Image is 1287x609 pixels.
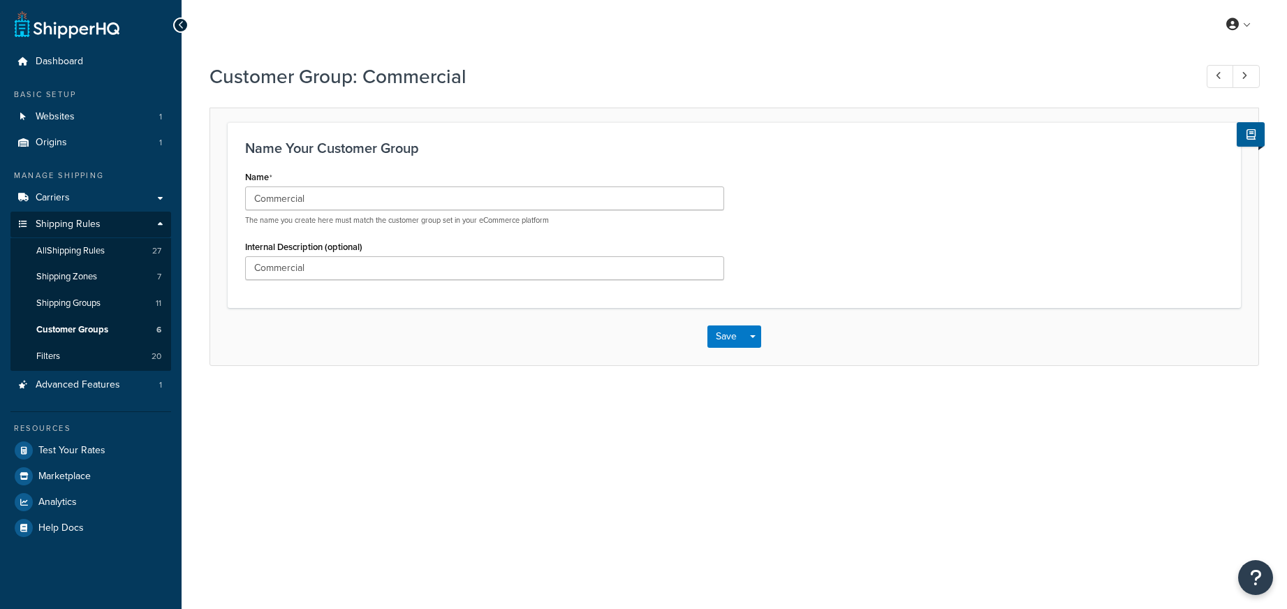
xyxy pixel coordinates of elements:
[10,130,171,156] li: Origins
[10,212,171,237] a: Shipping Rules
[10,89,171,101] div: Basic Setup
[157,271,161,283] span: 7
[10,291,171,316] li: Shipping Groups
[10,490,171,515] a: Analytics
[245,140,1223,156] h3: Name Your Customer Group
[36,192,70,204] span: Carriers
[36,56,83,68] span: Dashboard
[10,423,171,434] div: Resources
[36,324,108,336] span: Customer Groups
[38,497,77,508] span: Analytics
[10,344,171,369] li: Filters
[10,372,171,398] a: Advanced Features1
[10,317,171,343] a: Customer Groups6
[707,325,745,348] button: Save
[36,298,101,309] span: Shipping Groups
[10,104,171,130] a: Websites1
[10,49,171,75] a: Dashboard
[36,137,67,149] span: Origins
[10,130,171,156] a: Origins1
[10,170,171,182] div: Manage Shipping
[245,215,724,226] p: The name you create here must match the customer group set in your eCommerce platform
[36,245,105,257] span: All Shipping Rules
[36,351,60,362] span: Filters
[10,264,171,290] li: Shipping Zones
[10,238,171,264] a: AllShipping Rules27
[1207,65,1234,88] a: Previous Record
[10,344,171,369] a: Filters20
[10,317,171,343] li: Customer Groups
[10,291,171,316] a: Shipping Groups11
[38,471,91,483] span: Marketplace
[38,445,105,457] span: Test Your Rates
[10,185,171,211] a: Carriers
[159,137,162,149] span: 1
[245,242,362,252] label: Internal Description (optional)
[36,219,101,230] span: Shipping Rules
[209,63,1181,90] h1: Customer Group: Commercial
[152,351,161,362] span: 20
[10,104,171,130] li: Websites
[159,379,162,391] span: 1
[10,438,171,463] a: Test Your Rates
[10,464,171,489] a: Marketplace
[10,212,171,371] li: Shipping Rules
[10,372,171,398] li: Advanced Features
[36,271,97,283] span: Shipping Zones
[152,245,161,257] span: 27
[245,172,272,183] label: Name
[156,298,161,309] span: 11
[1233,65,1260,88] a: Next Record
[159,111,162,123] span: 1
[156,324,161,336] span: 6
[10,264,171,290] a: Shipping Zones7
[1238,560,1273,595] button: Open Resource Center
[38,522,84,534] span: Help Docs
[36,111,75,123] span: Websites
[36,379,120,391] span: Advanced Features
[1237,122,1265,147] button: Show Help Docs
[10,515,171,541] a: Help Docs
